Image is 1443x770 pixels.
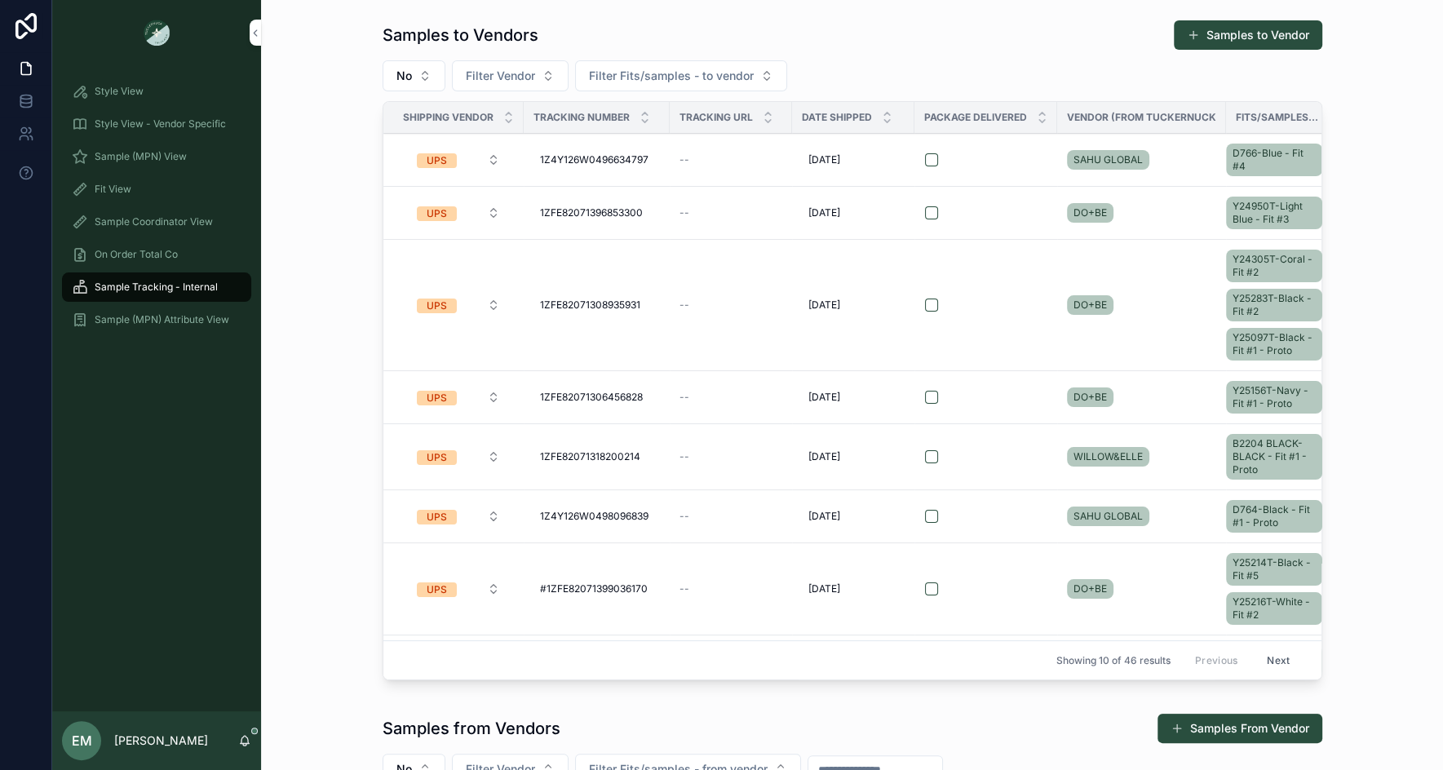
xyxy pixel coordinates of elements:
div: UPS [427,450,447,465]
a: B2204 BLACK-BLACK - Fit #1 - Proto [1226,431,1329,483]
span: Y25097T-Black - Fit #1 - Proto [1233,331,1316,357]
button: Select Button [404,502,513,531]
a: Y25214T-Black - Fit #5 [1226,553,1322,586]
span: Tracking URL [679,111,753,124]
a: Select Button [403,441,514,472]
a: Select Button [403,501,514,532]
a: DO+BE [1067,200,1216,226]
span: Y25156T-Navy - Fit #1 - Proto [1233,384,1316,410]
a: 1ZFE82071318200214 [533,444,660,470]
a: WILLOW&ELLE [1067,447,1149,467]
button: Samples to Vendor [1174,20,1322,50]
span: On Order Total Co [95,248,178,261]
span: 1ZFE82071306456828 [540,391,643,404]
a: [DATE] [802,147,905,173]
span: -- [679,450,689,463]
button: Select Button [404,383,513,412]
span: -- [679,206,689,219]
button: Select Button [404,290,513,320]
span: Sample Coordinator View [95,215,213,228]
a: 1ZFE82071308935931 [533,292,660,318]
a: Sample Tracking - Internal [62,272,251,302]
a: D766-Blue - Fit #4 [1226,144,1322,176]
a: Y24950T-Light Blue - Fit #3 [1226,193,1329,232]
span: 1ZFE82071308935931 [540,299,640,312]
a: Y25283T-Black - Fit #2 [1226,289,1322,321]
a: Select Button [403,290,514,321]
span: -- [679,153,689,166]
a: -- [679,450,782,463]
a: Y25214T-Black - Fit #5Y25216T-White - Fit #2 [1226,550,1329,628]
a: Fit View [62,175,251,204]
span: Y25214T-Black - Fit #5 [1233,556,1316,582]
a: #1ZFE82071399036170 [533,576,660,602]
a: DO+BE [1067,384,1216,410]
a: -- [679,582,782,595]
button: Select Button [404,198,513,228]
div: UPS [427,391,447,405]
a: Sample (MPN) Attribute View [62,305,251,334]
a: Y25097T-Black - Fit #1 - Proto [1226,328,1322,361]
a: 1ZFE82071396853300 [533,200,660,226]
a: On Order Total Co [62,240,251,269]
span: Y24305T-Coral - Fit #2 [1233,253,1316,279]
a: DO+BE [1067,295,1113,315]
h1: Samples to Vendors [383,24,538,46]
span: Showing 10 of 46 results [1056,654,1171,667]
button: Samples From Vendor [1157,714,1322,743]
span: B2204 BLACK-BLACK - Fit #1 - Proto [1233,437,1316,476]
span: Tracking Number [533,111,630,124]
a: D764-Black - Fit #1 - Proto [1226,497,1329,536]
a: -- [679,299,782,312]
a: DO+BE [1067,292,1216,318]
span: Sample Tracking - Internal [95,281,218,294]
a: DO+BE [1067,387,1113,407]
div: UPS [427,510,447,524]
span: SAHU GLOBAL [1073,153,1143,166]
span: Shipping Vendor [403,111,494,124]
span: Sample (MPN) Attribute View [95,313,229,326]
span: D764-Black - Fit #1 - Proto [1233,503,1316,529]
a: [DATE] [802,200,905,226]
a: Sample Coordinator View [62,207,251,237]
span: [DATE] [808,510,840,523]
div: UPS [427,153,447,168]
span: #1ZFE82071399036170 [540,582,648,595]
a: Style View [62,77,251,106]
a: SAHU GLOBAL [1067,503,1216,529]
a: [DATE] [802,444,905,470]
span: Filter Fits/samples - to vendor [589,68,754,84]
a: D764-Black - Fit #1 - Proto [1226,500,1322,533]
button: Select Button [404,145,513,175]
span: SAHU GLOBAL [1073,510,1143,523]
button: Select Button [575,60,787,91]
span: 1Z4Y126W0496634797 [540,153,648,166]
a: 1Z4Y126W0496634797 [533,147,660,173]
div: UPS [427,582,447,597]
span: Date Shipped [802,111,872,124]
span: D766-Blue - Fit #4 [1233,147,1316,173]
a: Y25156T-Navy - Fit #1 - Proto [1226,381,1322,414]
a: -- [679,391,782,404]
a: WILLOW&ELLE [1067,444,1216,470]
span: [DATE] [808,450,840,463]
a: Select Button [403,573,514,604]
span: Fit View [95,183,131,196]
a: SAHU GLOBAL [1067,507,1149,526]
a: Style View - Vendor Specific [62,109,251,139]
a: Select Button [403,197,514,228]
a: Y25156T-Navy - Fit #1 - Proto [1226,378,1329,417]
span: 1Z4Y126W0498096839 [540,510,648,523]
button: Select Button [452,60,569,91]
a: [DATE] [802,576,905,602]
a: [DATE] [802,503,905,529]
a: B2204 BLACK-BLACK - Fit #1 - Proto [1226,434,1322,480]
span: DO+BE [1073,206,1107,219]
button: Select Button [404,442,513,471]
span: DO+BE [1073,299,1107,312]
a: D766-Blue - Fit #4 [1226,140,1329,179]
button: Select Button [383,60,445,91]
button: Next [1255,648,1301,673]
p: [PERSON_NAME] [114,732,208,749]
